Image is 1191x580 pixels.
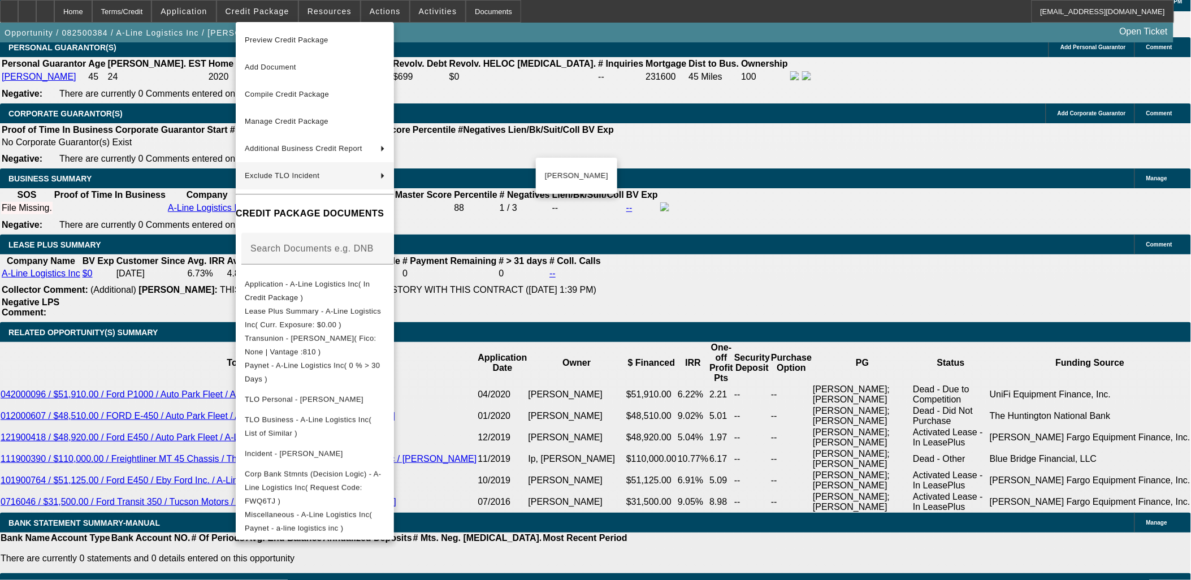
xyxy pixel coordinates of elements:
span: TLO Business - A-Line Logistics Inc( List of Similar ) [245,415,371,437]
span: Compile Credit Package [245,90,329,98]
button: Paynet - A-Line Logistics Inc( 0 % > 30 Days ) [236,358,394,386]
span: Lease Plus Summary - A-Line Logistics Inc( Curr. Exposure: $0.00 ) [245,306,381,328]
button: Corp Bank Stmnts (Decision Logic) - A-Line Logistics Inc( Request Code: FWQ6TJ ) [236,467,394,508]
button: Lease Plus Summary - A-Line Logistics Inc( Curr. Exposure: $0.00 ) [236,304,394,331]
span: Preview Credit Package [245,36,328,44]
span: Manage Credit Package [245,117,328,125]
h4: CREDIT PACKAGE DOCUMENTS [236,207,394,220]
button: TLO Personal - Cardenas, Roxanne [236,386,394,413]
span: Exclude TLO Incident [245,171,319,180]
mat-label: Search Documents e.g. DNB [250,243,374,253]
button: Application - A-Line Logistics Inc( In Credit Package ) [236,277,394,304]
span: Transunion - [PERSON_NAME]( Fico: None | Vantage :810 ) [245,334,376,356]
button: Transunion - Cardenas, Roxanne( Fico: None | Vantage :810 ) [236,331,394,358]
span: Paynet - A-Line Logistics Inc( 0 % > 30 Days ) [245,361,380,383]
button: Miscellaneous - A-Line Logistics Inc( Paynet - a-line logistics inc ) [236,508,394,535]
span: Additional Business Credit Report [245,144,362,153]
button: Incident - Cardenas, Roxanne [236,440,394,467]
span: Miscellaneous - A-Line Logistics Inc( Paynet - a-line logistics inc ) [245,510,372,532]
span: TLO Personal - [PERSON_NAME] [245,395,363,403]
span: Add Document [245,63,296,71]
span: Application - A-Line Logistics Inc( In Credit Package ) [245,279,370,301]
span: [PERSON_NAME] [545,169,608,183]
button: TLO Business - A-Line Logistics Inc( List of Similar ) [236,413,394,440]
span: Incident - [PERSON_NAME] [245,449,343,457]
span: Corp Bank Stmnts (Decision Logic) - A-Line Logistics Inc( Request Code: FWQ6TJ ) [245,469,382,505]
